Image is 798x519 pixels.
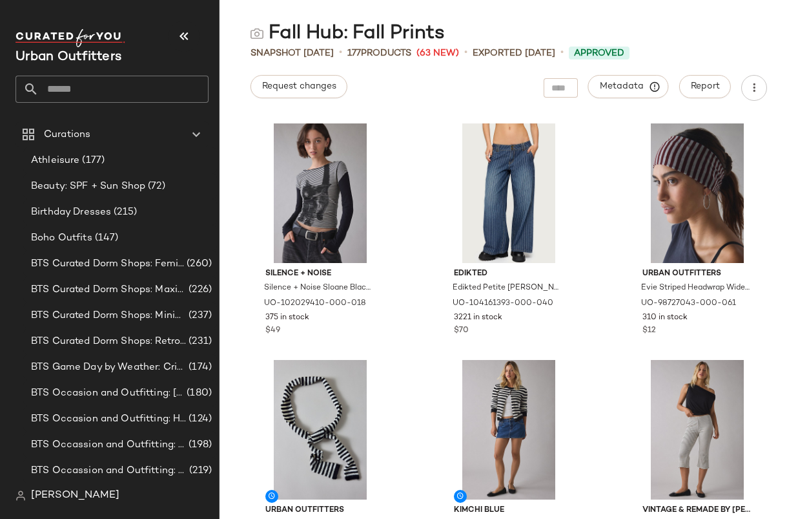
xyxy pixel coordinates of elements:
[251,21,445,47] div: Fall Hub: Fall Prints
[31,463,187,478] span: BTS Occassion and Outfitting: First Day Fits
[31,179,145,194] span: Beauty: SPF + Sun Shop
[145,179,165,194] span: (72)
[111,205,137,220] span: (215)
[347,47,411,60] div: Products
[31,438,186,452] span: BTS Occassion and Outfitting: Campus Lounge
[632,123,762,263] img: 98727043_061_b
[186,282,212,297] span: (226)
[186,412,212,427] span: (124)
[642,268,752,280] span: Urban Outfitters
[31,205,111,220] span: Birthday Dresses
[251,47,334,60] span: Snapshot [DATE]
[339,45,342,61] span: •
[454,268,564,280] span: Edikted
[92,231,119,246] span: (147)
[453,298,553,310] span: UO-104161393-000-040
[444,360,574,500] img: 92094747_009_b
[31,231,92,246] span: Boho Outfits
[187,463,212,478] span: (219)
[186,334,212,349] span: (231)
[690,81,720,92] span: Report
[31,488,119,503] span: [PERSON_NAME]
[454,312,502,324] span: 3221 in stock
[251,27,263,40] img: svg%3e
[264,298,366,310] span: UO-102029410-000-018
[255,123,385,263] img: 102029410_018_b
[444,123,574,263] img: 104161393_040_m
[473,47,555,60] p: Exported [DATE]
[15,50,121,64] span: Current Company Name
[642,325,656,337] span: $12
[679,75,731,98] button: Report
[251,75,347,98] button: Request changes
[265,268,375,280] span: Silence + Noise
[31,360,186,375] span: BTS Game Day by Weather: Crisp & Cozy
[15,29,125,47] img: cfy_white_logo.C9jOOHJF.svg
[454,505,564,516] span: Kimchi Blue
[264,282,374,294] span: Silence + Noise Sloane Black Cat Graphic Twofer Long Sleeve Tee in Black/White, Women's at Urban ...
[265,325,280,337] span: $49
[265,312,309,324] span: 375 in stock
[255,360,385,500] img: 102599941_018_b
[31,308,186,323] span: BTS Curated Dorm Shops: Minimalist
[31,257,184,271] span: BTS Curated Dorm Shops: Feminine
[574,47,624,60] span: Approved
[588,75,669,98] button: Metadata
[44,127,90,142] span: Curations
[186,308,212,323] span: (237)
[454,325,469,337] span: $70
[416,47,459,60] span: (63 New)
[261,81,336,92] span: Request changes
[632,360,762,500] img: 102998499_009_b
[31,282,186,297] span: BTS Curated Dorm Shops: Maximalist
[641,298,736,310] span: UO-98727043-000-061
[560,45,564,61] span: •
[641,282,751,294] span: Evie Striped Headwrap Wide Headband in Maroon, Women's at Urban Outfitters
[184,386,212,401] span: (180)
[186,438,212,452] span: (198)
[347,48,361,58] span: 177
[184,257,212,271] span: (260)
[31,412,186,427] span: BTS Occasion and Outfitting: Homecoming Dresses
[642,312,688,324] span: 310 in stock
[31,334,186,349] span: BTS Curated Dorm Shops: Retro+ Boho
[31,386,184,401] span: BTS Occasion and Outfitting: [PERSON_NAME] to Party
[642,505,752,516] span: Vintage & ReMADE by [PERSON_NAME]
[79,153,105,168] span: (177)
[265,505,375,516] span: Urban Outfitters
[31,153,79,168] span: Athleisure
[464,45,467,61] span: •
[599,81,658,92] span: Metadata
[453,282,562,294] span: Edikted Petite [PERSON_NAME] Striped Low Rise Jeans in Blue, Women's at Urban Outfitters
[186,360,212,375] span: (174)
[15,491,26,501] img: svg%3e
